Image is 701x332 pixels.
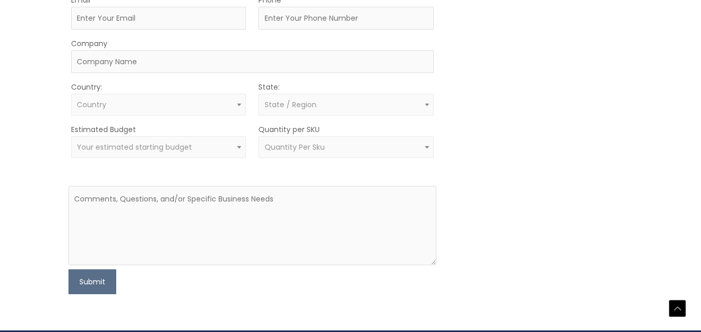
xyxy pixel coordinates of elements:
label: Country: [71,80,102,94]
span: Your estimated starting budget [77,142,192,152]
label: Company [71,37,107,50]
label: State: [258,80,280,94]
input: Enter Your Email [71,7,246,30]
input: Company Name [71,50,434,73]
span: State / Region [265,99,317,110]
span: Quantity Per Sku [265,142,325,152]
span: Country [77,99,106,110]
input: Enter Your Phone Number [258,7,434,30]
label: Quantity per SKU [258,123,320,136]
button: Submit [68,269,116,294]
label: Estimated Budget [71,123,136,136]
